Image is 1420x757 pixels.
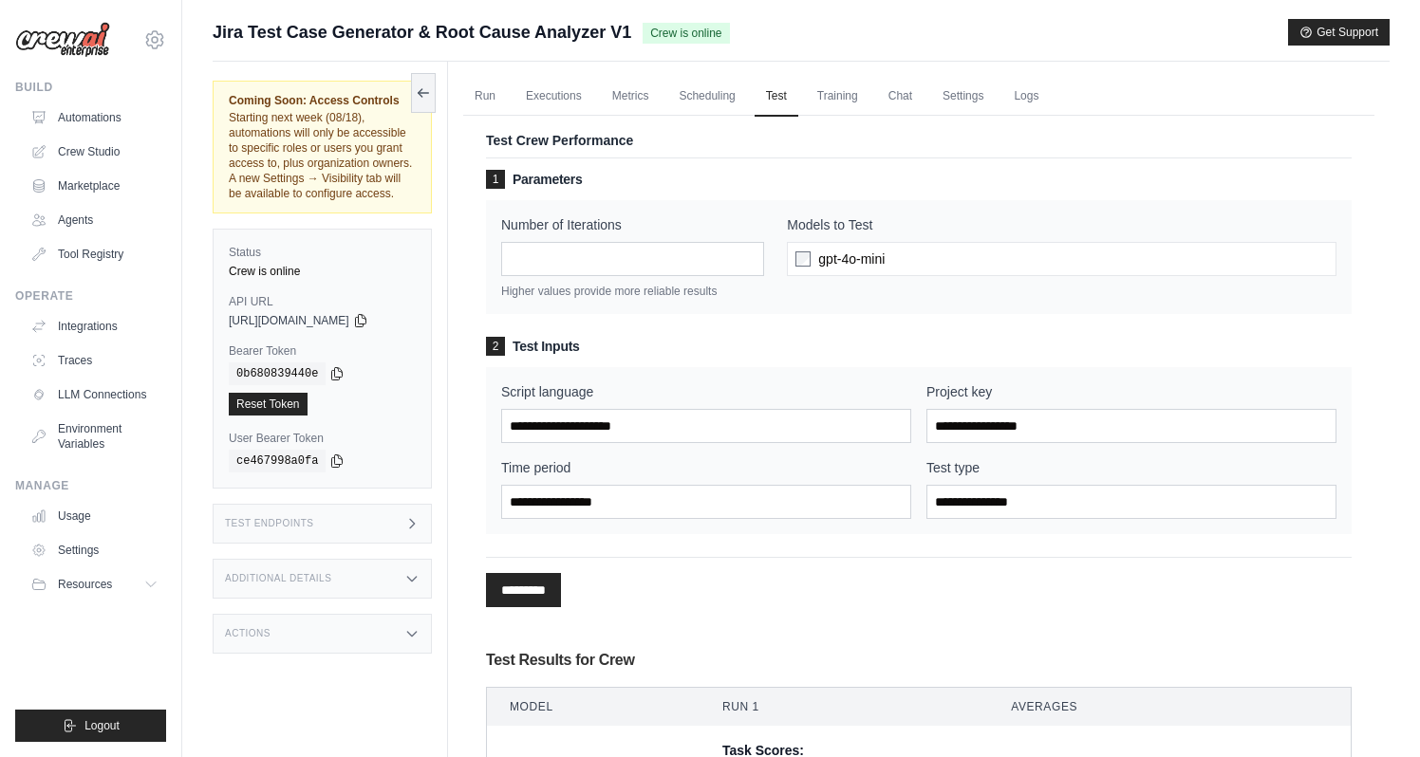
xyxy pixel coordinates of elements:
[486,131,1352,150] p: Test Crew Performance
[1002,77,1050,117] a: Logs
[1288,19,1390,46] button: Get Support
[23,379,166,410] a: LLM Connections
[84,718,120,733] span: Logout
[931,77,995,117] a: Settings
[23,569,166,600] button: Resources
[806,77,869,117] a: Training
[15,80,166,95] div: Build
[926,458,1336,477] label: Test type
[643,23,729,44] span: Crew is online
[58,577,112,592] span: Resources
[225,628,271,639] h3: Actions
[229,245,416,260] label: Status
[229,93,416,108] span: Coming Soon: Access Controls
[501,382,911,401] label: Script language
[225,573,331,584] h3: Additional Details
[23,414,166,459] a: Environment Variables
[486,337,505,356] span: 2
[15,710,166,742] button: Logout
[486,337,1352,356] h3: Test Inputs
[514,77,593,117] a: Executions
[501,215,764,234] label: Number of Iterations
[229,343,416,359] label: Bearer Token
[229,393,308,415] a: Reset Token
[229,450,326,472] code: ce467998a0fa
[486,170,1352,189] h3: Parameters
[23,345,166,376] a: Traces
[486,170,505,189] span: 1
[23,535,166,565] a: Settings
[23,171,166,201] a: Marketplace
[463,77,507,117] a: Run
[23,137,166,167] a: Crew Studio
[700,688,988,727] th: Run 1
[667,77,746,117] a: Scheduling
[23,501,166,531] a: Usage
[23,102,166,133] a: Automations
[487,688,700,727] th: Model
[229,431,416,446] label: User Bearer Token
[926,382,1336,401] label: Project key
[225,518,314,529] h3: Test Endpoints
[229,294,416,309] label: API URL
[601,77,661,117] a: Metrics
[15,288,166,304] div: Operate
[15,22,110,58] img: Logo
[787,215,1336,234] label: Models to Test
[23,311,166,342] a: Integrations
[23,239,166,269] a: Tool Registry
[229,313,349,328] span: [URL][DOMAIN_NAME]
[755,77,798,117] a: Test
[877,77,924,117] a: Chat
[988,688,1351,727] th: Averages
[818,249,885,268] span: gpt-4o-mini
[23,205,166,235] a: Agents
[15,478,166,493] div: Manage
[501,284,764,299] p: Higher values provide more reliable results
[213,19,631,46] span: Jira Test Case Generator & Root Cause Analyzer V1
[229,264,416,279] div: Crew is online
[486,649,1352,672] h3: Test Results for Crew
[229,362,326,385] code: 0b680839440e
[229,111,412,200] span: Starting next week (08/18), automations will only be accessible to specific roles or users you gr...
[501,458,911,477] label: Time period
[1325,666,1420,757] iframe: Chat Widget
